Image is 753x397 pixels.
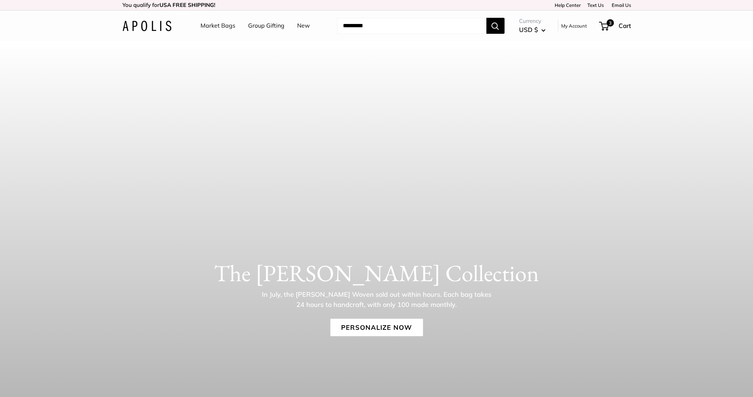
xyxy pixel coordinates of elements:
span: Currency [519,16,546,26]
a: Help Center [552,2,581,8]
a: Text Us [587,2,604,8]
img: Apolis [122,21,171,31]
a: Email Us [609,2,631,8]
strong: USA FREE SHIPPING! [159,1,215,8]
button: Search [486,18,505,34]
a: Market Bags [201,20,235,31]
span: Cart [619,22,631,29]
span: 3 [606,19,614,27]
a: Personalize Now [330,319,423,336]
a: Group Gifting [248,20,284,31]
a: 3 Cart [600,20,631,32]
span: USD $ [519,26,538,33]
p: In July, the [PERSON_NAME] Woven sold out within hours. Each bag takes 24 hours to handcraft, wit... [259,289,495,310]
input: Search... [337,18,486,34]
a: My Account [561,21,587,30]
button: USD $ [519,24,546,36]
a: New [297,20,310,31]
h1: The [PERSON_NAME] Collection [122,259,631,287]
